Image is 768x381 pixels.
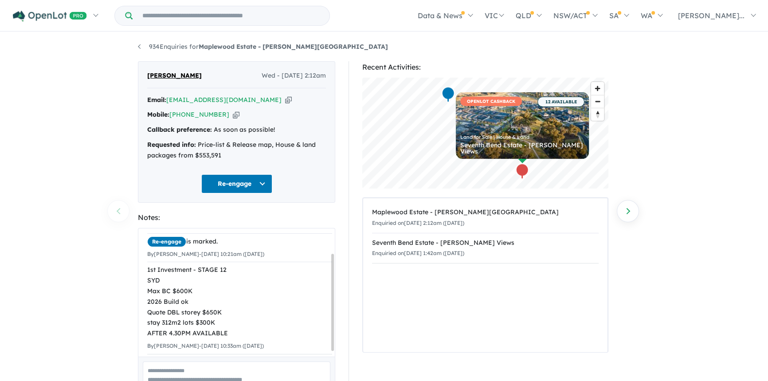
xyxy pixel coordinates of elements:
div: As soon as possible! [147,125,326,135]
a: Seventh Bend Estate - [PERSON_NAME] ViewsEnquiried on[DATE] 1:42am ([DATE]) [372,233,599,264]
div: Seventh Bend Estate - [PERSON_NAME] Views [460,142,584,154]
span: Re-engage [147,236,186,247]
input: Try estate name, suburb, builder or developer [134,6,328,25]
span: Wed - [DATE] 2:12am [262,71,326,81]
strong: Mobile: [147,110,169,118]
a: 934Enquiries forMaplewood Estate - [PERSON_NAME][GEOGRAPHIC_DATA] [138,43,388,51]
span: 12 AVAILABLE [537,97,584,107]
span: [PERSON_NAME]... [678,11,744,20]
button: Copy [285,95,292,105]
span: [PERSON_NAME] [147,71,202,81]
a: Maplewood Estate - [PERSON_NAME][GEOGRAPHIC_DATA]Enquiried on[DATE] 2:12am ([DATE]) [372,203,599,233]
small: By [PERSON_NAME] - [DATE] 10:21am ([DATE]) [147,251,264,257]
a: [EMAIL_ADDRESS][DOMAIN_NAME] [166,96,282,104]
strong: Email: [147,96,166,104]
div: Seventh Bend Estate - [PERSON_NAME] Views [372,238,599,248]
div: Land for Sale | House & Land [460,135,584,140]
button: Zoom out [591,95,604,108]
span: OPENLOT CASHBACK [460,97,522,106]
div: is marked. [147,236,332,247]
div: Maplewood Estate - [PERSON_NAME][GEOGRAPHIC_DATA] [372,207,599,218]
small: Enquiried on [DATE] 1:42am ([DATE]) [372,250,464,256]
small: By [PERSON_NAME] - [DATE] 10:33am ([DATE]) [147,342,264,349]
small: Enquiried on [DATE] 2:12am ([DATE]) [372,220,464,226]
button: Re-engage [201,174,272,193]
img: Openlot PRO Logo White [13,11,87,22]
button: Zoom in [591,82,604,95]
strong: Requested info: [147,141,196,149]
div: 1st Investment - STAGE 12 SYD Max BC $600K 2026 Build ok Quote DBL storey $650K stay 312m2 lots $... [147,265,332,339]
a: [PHONE_NUMBER] [169,110,229,118]
canvas: Map [362,78,608,189]
div: Map marker [442,86,455,103]
div: Price-list & Release map, House & land packages from $553,591 [147,140,326,161]
div: Recent Activities: [362,61,608,73]
a: OPENLOT CASHBACK 12 AVAILABLE Land for Sale | House & Land Seventh Bend Estate - [PERSON_NAME] Views [456,92,589,159]
strong: Maplewood Estate - [PERSON_NAME][GEOGRAPHIC_DATA] [199,43,388,51]
strong: Callback preference: [147,126,212,134]
button: Reset bearing to north [591,108,604,121]
div: Notes: [138,212,335,224]
div: Map marker [516,163,529,180]
button: Copy [233,110,239,119]
nav: breadcrumb [138,42,630,52]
